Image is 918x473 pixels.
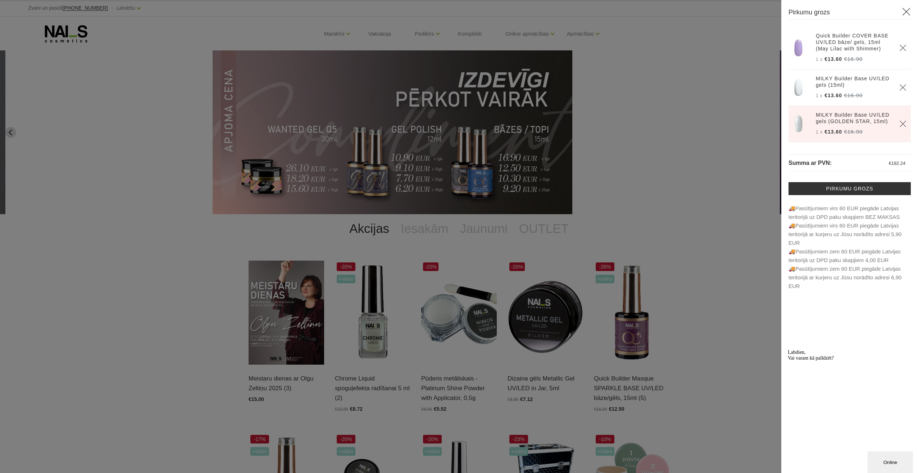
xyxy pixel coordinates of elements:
span: €13.60 [824,56,842,62]
a: Quick Builder COVER BASE UV/LED bāze/ gels, 15ml (May Lilac with Shimmer) [816,32,891,52]
s: €16.90 [844,56,863,62]
a: Delete [899,44,906,51]
span: 182.24 [891,161,905,166]
span: 1 x [816,93,823,98]
span: 1 x [816,130,823,135]
span: Summa ar PVN: [789,160,832,166]
span: Labdien, Vai varam kā palīdzēt? [3,3,49,14]
s: €16.90 [844,92,863,98]
p: 🚚Pasūtījumiem virs 60 EUR piegāde Latvijas teritorijā uz DPD paku skapjiem BEZ MAKSAS 🚚Pasūt... [789,204,911,290]
a: MILKY Builder Base UV/LED gels (GOLDEN STAR, 15ml) [816,112,891,125]
iframe: chat widget [868,450,914,473]
div: Labdien,Vai varam kā palīdzēt? [3,3,132,14]
a: Delete [899,120,906,127]
span: €13.60 [824,93,842,98]
h3: Pirkumu grozs [789,7,911,19]
span: € [889,161,891,166]
a: Delete [899,84,906,91]
a: Pirkumu grozs [789,182,911,195]
span: 1 x [816,57,823,62]
iframe: chat widget [785,347,914,448]
s: €16.90 [844,129,863,135]
a: MILKY Builder Base UV/LED gels (15ml) [816,75,891,88]
span: €13.60 [824,129,842,135]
